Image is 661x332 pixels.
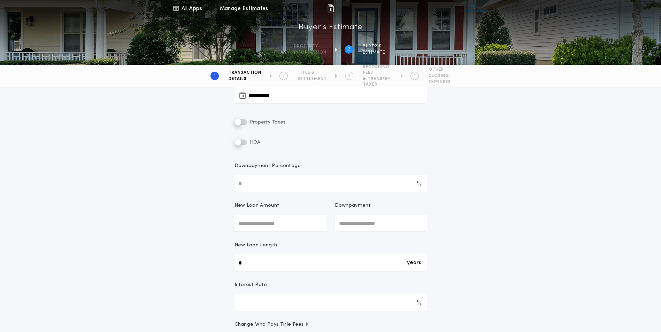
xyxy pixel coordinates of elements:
[248,140,260,145] span: HOA
[235,294,427,311] input: Interest Rate
[429,73,451,79] span: CLOSING
[214,73,215,79] h2: 1
[299,22,362,33] h1: Buyer's Estimate
[282,73,285,79] h2: 2
[298,76,327,82] span: SETTLEMENT
[335,202,371,209] p: Downpayment
[407,254,421,271] div: years
[235,242,277,249] p: New Loan Length
[229,76,261,82] span: DETAILS
[229,70,261,76] span: TRANSACTION
[335,215,427,231] input: Downpayment
[348,47,350,52] h2: 2
[363,44,385,49] span: BUYER'S
[235,282,267,288] p: Interest Rate
[235,202,279,209] p: New Loan Amount
[363,76,392,87] span: & TRANSFER TAXES
[326,4,335,13] img: img
[235,321,309,328] span: Change Who Pays Title Fees
[363,50,385,55] span: ESTIMATE
[413,73,416,79] h2: 4
[429,67,451,72] span: OTHER
[429,79,451,85] span: EXPENSES
[461,5,487,12] img: vs-icon
[235,163,301,169] p: Downpayment Percentage
[298,70,327,76] span: TITLE &
[248,120,285,125] span: Property Taxes
[235,321,427,328] button: Change Who Pays Title Fees
[348,73,350,79] h2: 3
[294,50,326,55] span: information
[294,44,326,49] span: Property
[363,64,392,76] span: RECORDING FEES
[235,175,427,192] input: Downpayment Percentage
[235,215,326,231] input: New Loan Amount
